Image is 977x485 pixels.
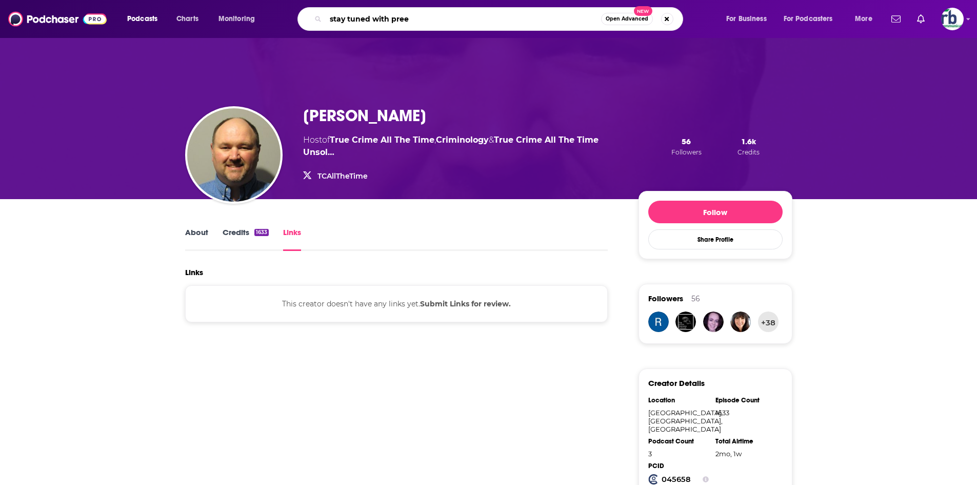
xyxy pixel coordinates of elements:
[726,12,767,26] span: For Business
[187,108,281,202] img: Mike Ferguson
[737,148,760,156] span: Credits
[784,12,833,26] span: For Podcasters
[719,11,780,27] button: open menu
[648,396,709,404] div: Location
[671,148,702,156] span: Followers
[223,227,269,251] a: Credits1633
[691,294,700,303] div: 56
[176,12,198,26] span: Charts
[648,450,709,458] div: 3
[120,11,171,27] button: open menu
[662,475,691,484] strong: 045658
[283,227,301,251] a: Links
[682,137,691,146] span: 56
[8,9,107,29] img: Podchaser - Follow, Share and Rate Podcasts
[307,7,693,31] div: Search podcasts, credits, & more...
[887,10,905,28] a: Show notifications dropdown
[634,6,652,16] span: New
[648,229,783,249] button: Share Profile
[855,12,872,26] span: More
[606,16,648,22] span: Open Advanced
[185,267,203,277] h2: Links
[211,11,268,27] button: open menu
[254,229,269,236] div: 1633
[489,135,494,145] span: &
[941,8,964,30] span: Logged in as johannarb
[715,409,776,417] div: 1633
[730,312,751,332] img: sue42970
[648,474,659,484] img: Podchaser Creator ID logo
[282,299,511,308] span: This creator doesn't have any links yet.
[322,135,434,145] span: of
[941,8,964,30] img: User Profile
[170,11,205,27] a: Charts
[648,201,783,223] button: Follow
[317,171,368,181] a: TCAllTheTime
[326,11,601,27] input: Search podcasts, credits, & more...
[218,12,255,26] span: Monitoring
[601,13,653,25] button: Open AdvancedNew
[758,312,779,332] button: +38
[303,135,322,145] span: Host
[848,11,885,27] button: open menu
[715,437,776,445] div: Total Airtime
[648,437,709,445] div: Podcast Count
[941,8,964,30] button: Show profile menu
[734,136,763,157] button: 1.6kCredits
[648,409,709,433] div: [GEOGRAPHIC_DATA], [GEOGRAPHIC_DATA], [GEOGRAPHIC_DATA]
[648,462,709,470] div: PCID
[648,294,683,303] span: Followers
[434,135,436,145] span: ,
[420,299,511,308] b: Submit Links for review.
[741,137,756,146] span: 1.6k
[913,10,929,28] a: Show notifications dropdown
[715,396,776,404] div: Episode Count
[777,11,848,27] button: open menu
[436,135,489,145] a: Criminology
[668,136,705,157] button: 56Followers
[703,474,709,484] button: Show Info
[715,450,742,458] span: 1679 hours, 55 minutes, 34 seconds
[303,106,426,126] h3: [PERSON_NAME]
[127,12,157,26] span: Podcasts
[330,135,434,145] a: True Crime All The Time
[648,312,669,332] img: renee.olivier01
[703,312,724,332] img: Kyasarin381
[675,312,696,332] img: asianmadnesspod
[648,378,705,388] h3: Creator Details
[185,227,208,251] a: About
